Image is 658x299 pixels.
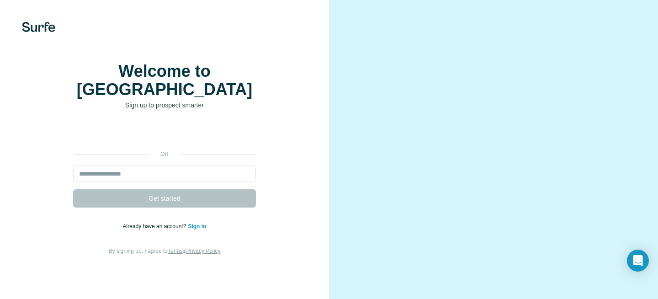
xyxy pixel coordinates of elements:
[188,223,206,230] a: Sign in
[69,123,260,144] iframe: Sign in with Google Button
[109,248,221,254] span: By signing up, I agree to &
[123,223,188,230] span: Already have an account?
[150,150,179,158] p: or
[73,101,256,110] p: Sign up to prospect smarter
[186,248,221,254] a: Privacy Policy
[627,250,649,272] div: Open Intercom Messenger
[168,248,183,254] a: Terms
[73,62,256,99] h1: Welcome to [GEOGRAPHIC_DATA]
[22,22,55,32] img: Surfe's logo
